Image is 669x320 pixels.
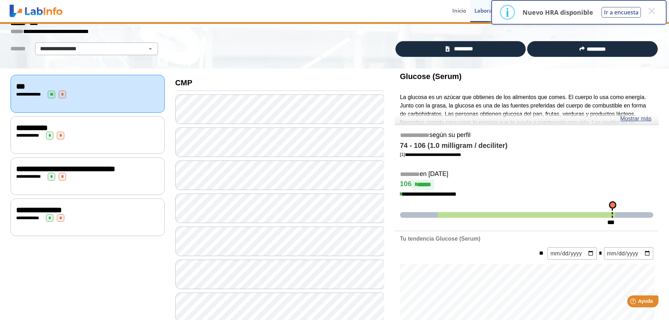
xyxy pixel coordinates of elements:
[400,236,480,242] b: Tu tendencia Glucose (Serum)
[506,6,509,19] div: i
[523,8,593,17] p: Nuevo HRA disponible
[604,247,653,260] input: mm/dd/yyyy
[547,247,597,260] input: mm/dd/yyyy
[400,72,462,81] b: Glucose (Serum)
[602,7,641,18] button: Ir a encuesta
[400,131,653,139] h5: según su perfil
[645,5,658,17] button: Close this dialog
[400,142,653,150] h4: 74 - 106 (1.0 milligram / deciliter)
[606,293,661,312] iframe: Help widget launcher
[400,93,653,144] p: La glucosa es un azúcar que obtienes de los alimentos que comes. El cuerpo lo usa como energía. J...
[175,78,192,87] b: CMP
[400,179,653,190] h4: 106
[620,115,651,123] a: Mostrar más
[400,170,653,178] h5: en [DATE]
[400,152,461,157] a: [1]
